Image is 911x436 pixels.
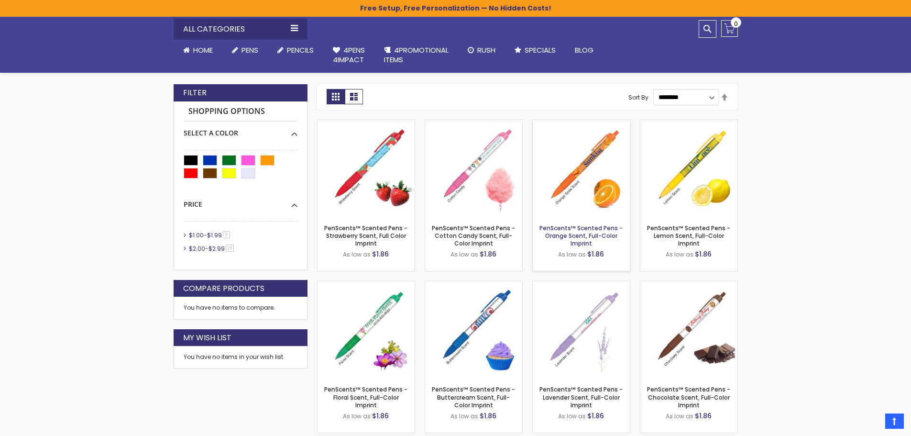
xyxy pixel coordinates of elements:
span: Blog [575,45,593,55]
div: All Categories [174,19,307,40]
a: PenScents™ Scented Pens - Lemon Scent, Full-Color Imprint [647,224,730,247]
span: As low as [666,412,693,420]
strong: Filter [183,88,207,98]
a: Blog [565,40,603,61]
span: As low as [343,412,371,420]
img: PenScents™ Scented Pens - Buttercream Scent, Full-Color Imprint [425,281,522,379]
span: $1.86 [372,411,389,421]
a: PenScents™ Scented Pens - Chocolate Scent, Full-Color Imprint [647,385,730,409]
div: You have no items to compare. [174,297,307,319]
span: $1.99 [207,231,222,239]
span: $1.86 [587,249,604,259]
a: PenScents™ Scented Pens - Orange Scent, Full-Color Imprint [539,224,623,247]
a: Pens [222,40,268,61]
span: Rush [477,45,495,55]
img: PenScents™ Scented Pens - Chocolate Scent, Full-Color Imprint [640,281,737,379]
strong: Shopping Options [184,101,297,122]
strong: Grid [327,89,345,104]
span: As low as [558,250,586,258]
span: $1.00 [189,231,204,239]
span: 9 [223,231,230,238]
span: As low as [450,412,478,420]
a: PenScents™ Scented Pens - Lavender Scent, Full-Color Imprint [533,281,630,289]
a: PenScents™ Scented Pens - Buttercream Scent, Full-Color Imprint [432,385,515,409]
a: Specials [505,40,565,61]
span: $1.86 [587,411,604,421]
span: $1.86 [695,249,712,259]
span: 4Pens 4impact [333,45,365,65]
a: $1.00-$1.999 [187,231,233,239]
a: PenScents™ Scented Pens - Lavender Scent, Full-Color Imprint [539,385,623,409]
img: PenScents™ Scented Pens - Orange Scent, Full-Color Imprint [533,120,630,217]
a: PenScents™ Scented Pens - Floral Scent, Full-Color Imprint [324,385,407,409]
strong: Compare Products [183,283,264,294]
a: $2.00-$2.9918 [187,245,237,253]
strong: My Wish List [183,333,231,343]
span: $1.86 [480,249,496,259]
span: As low as [666,250,693,258]
a: PenScents™ Scented Pens - Chocolate Scent, Full-Color Imprint [640,281,737,289]
a: 0 [721,20,738,37]
span: Pens [241,45,258,55]
span: As low as [343,250,371,258]
div: Price [184,193,297,209]
a: PenScents™ Scented Pens - Lemon Scent, Full-Color Imprint [640,120,737,128]
span: $1.86 [480,411,496,421]
div: Select A Color [184,122,297,138]
a: PenScents™ Scented Pens - Buttercream Scent, Full-Color Imprint [425,281,522,289]
span: 4PROMOTIONAL ITEMS [384,45,449,65]
span: 0 [734,19,738,28]
span: Specials [525,45,556,55]
img: PenScents™ Scented Pens - Lavender Scent, Full-Color Imprint [533,281,630,379]
span: $2.00 [189,245,205,253]
a: Rush [458,40,505,61]
span: Home [193,45,213,55]
span: As low as [450,250,478,258]
img: PenScents™ Scented Pens - Floral Scent, Full-Color Imprint [318,281,415,379]
span: $2.99 [209,245,225,253]
span: Pencils [287,45,314,55]
a: Pencils [268,40,323,61]
img: PenScents™ Scented Pens - Lemon Scent, Full-Color Imprint [640,120,737,217]
img: PenScents™ Scented Pens - Strawberry Scent, Full Color Imprint [318,120,415,217]
a: PenScents™ Scented Pens - Orange Scent, Full-Color Imprint [533,120,630,128]
span: $1.86 [695,411,712,421]
a: Home [174,40,222,61]
a: PenScents™ Scented Pens - Cotton Candy Scent, Full-Color Imprint [425,120,522,128]
a: PenScents™ Scented Pens - Floral Scent, Full-Color Imprint [318,281,415,289]
span: 18 [226,245,234,252]
a: PenScents™ Scented Pens - Strawberry Scent, Full Color Imprint [318,120,415,128]
a: 4Pens4impact [323,40,374,71]
span: As low as [558,412,586,420]
a: Top [885,414,904,429]
label: Sort By [628,93,648,101]
a: PenScents™ Scented Pens - Strawberry Scent, Full Color Imprint [324,224,407,247]
img: PenScents™ Scented Pens - Cotton Candy Scent, Full-Color Imprint [425,120,522,217]
span: $1.86 [372,249,389,259]
a: 4PROMOTIONALITEMS [374,40,458,71]
div: You have no items in your wish list. [184,353,297,361]
a: PenScents™ Scented Pens - Cotton Candy Scent, Full-Color Imprint [432,224,515,247]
